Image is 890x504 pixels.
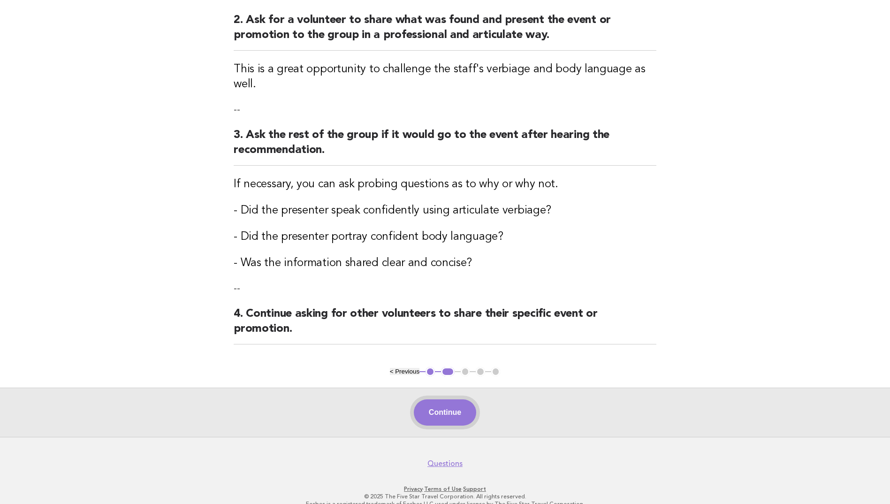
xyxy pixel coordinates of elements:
[234,13,656,51] h2: 2. Ask for a volunteer to share what was found and present the event or promotion to the group in...
[441,367,455,376] button: 2
[427,459,463,468] a: Questions
[404,486,423,492] a: Privacy
[234,306,656,344] h2: 4. Continue asking for other volunteers to share their specific event or promotion.
[390,368,419,375] button: < Previous
[463,486,486,492] a: Support
[234,103,656,116] p: --
[234,282,656,295] p: --
[234,256,656,271] h3: - Was the information shared clear and concise?
[424,486,462,492] a: Terms of Use
[234,177,656,192] h3: If necessary, you can ask probing questions as to why or why not.
[234,62,656,92] h3: This is a great opportunity to challenge the staff's verbiage and body language as well.
[234,229,656,244] h3: - Did the presenter portray confident body language?
[234,203,656,218] h3: - Did the presenter speak confidently using articulate verbiage?
[426,367,435,376] button: 1
[158,485,732,493] p: · ·
[414,399,476,426] button: Continue
[234,128,656,166] h2: 3. Ask the rest of the group if it would go to the event after hearing the recommendation.
[158,493,732,500] p: © 2025 The Five Star Travel Corporation. All rights reserved.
